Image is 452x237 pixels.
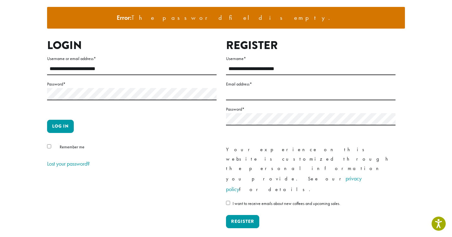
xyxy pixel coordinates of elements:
button: Log in [47,120,74,133]
label: Email address [226,80,395,88]
a: Lost your password? [47,160,90,167]
h2: Register [226,39,395,52]
label: Username [226,55,395,63]
span: Remember me [60,144,84,150]
button: Register [226,215,259,228]
input: I want to receive emails about new coffees and upcoming sales. [226,201,230,205]
label: Password [226,105,395,113]
p: Your experience on this website is customized through the personal information you provide. See o... [226,145,395,195]
span: I want to receive emails about new coffees and upcoming sales. [233,201,340,206]
h2: Login [47,39,217,52]
label: Username or email address [47,55,217,63]
li: The password field is empty. [52,12,400,24]
label: Password [47,80,217,88]
strong: Error: [117,14,132,22]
